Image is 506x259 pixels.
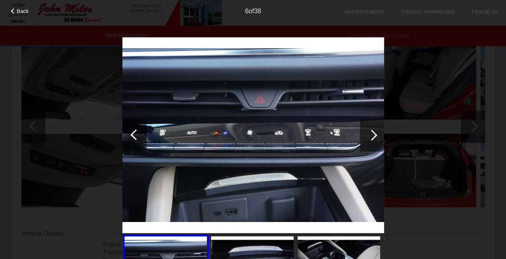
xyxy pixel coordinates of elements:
span: 6 [245,8,248,14]
span: Back [17,8,29,14]
span: 38 [254,8,261,14]
a: Trade-In [471,9,498,15]
img: f7b4f5b1df194c0a6c0f33b780d803ccx.jpg [122,37,384,233]
a: Appointment [344,9,385,15]
a: Credit Approved [401,9,455,15]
